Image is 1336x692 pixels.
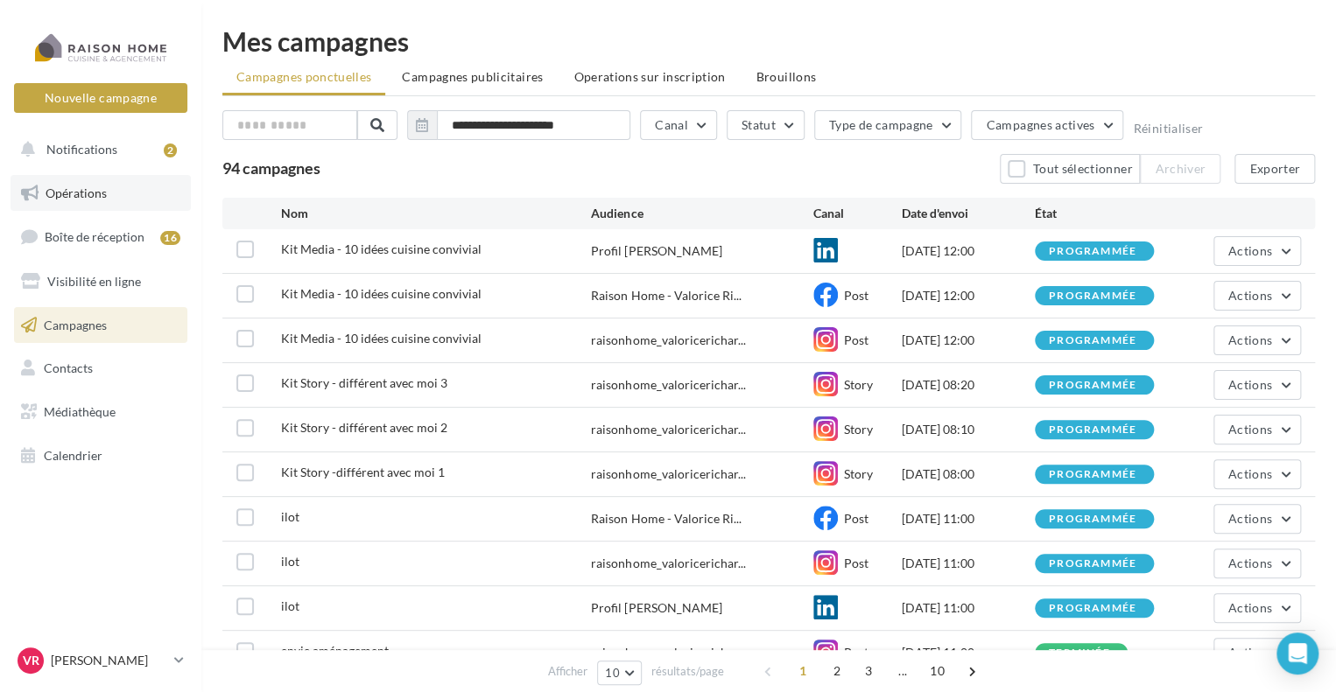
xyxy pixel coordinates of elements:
[23,652,39,669] span: VR
[844,422,873,437] span: Story
[1228,422,1272,437] span: Actions
[281,286,482,301] span: Kit Media - 10 idées cuisine convivial
[160,231,180,245] div: 16
[789,657,817,685] span: 1
[902,421,1035,438] div: [DATE] 08:10
[222,28,1315,54] div: Mes campagnes
[1049,514,1136,525] div: programmée
[11,218,191,255] a: Boîte de réception16
[1276,633,1318,675] div: Open Intercom Messenger
[1228,556,1272,570] span: Actions
[11,437,191,474] a: Calendrier
[164,143,177,157] div: 2
[902,465,1035,483] div: [DATE] 08:00
[1213,638,1301,668] button: Actions
[281,509,299,524] span: ilot
[813,205,902,222] div: Canal
[591,510,741,528] span: Raison Home - Valorice Ri...
[902,332,1035,349] div: [DATE] 12:00
[823,657,851,685] span: 2
[281,241,482,256] span: Kit Media - 10 idées cuisine convivial
[1228,288,1272,303] span: Actions
[844,332,868,347] span: Post
[281,420,447,435] span: Kit Story - différent avec moi 2
[1228,377,1272,392] span: Actions
[591,376,745,394] span: raisonhome_valoricerichar...
[651,663,724,680] span: résultats/page
[605,666,620,680] span: 10
[1213,325,1301,355] button: Actions
[591,287,741,304] span: Raison Home - Valorice Ri...
[1213,415,1301,444] button: Actions
[47,274,141,289] span: Visibilité en ligne
[14,83,187,113] button: Nouvelle campagne
[1049,290,1136,302] div: programmée
[1228,600,1272,615] span: Actions
[902,242,1035,260] div: [DATE] 12:00
[1228,645,1272,660] span: Actions
[844,288,868,303] span: Post
[51,652,167,669] p: [PERSON_NAME]
[1049,424,1136,436] div: programmée
[1049,647,1110,659] div: terminée
[844,645,868,660] span: Post
[1213,281,1301,311] button: Actions
[1228,511,1272,526] span: Actions
[1000,154,1140,184] button: Tout sélectionner
[844,377,873,392] span: Story
[44,317,107,332] span: Campagnes
[281,375,447,390] span: Kit Story - différent avec moi 3
[902,376,1035,394] div: [DATE] 08:20
[591,465,745,483] span: raisonhome_valoricerichar...
[1049,558,1136,570] div: programmée
[844,466,873,481] span: Story
[844,556,868,570] span: Post
[902,555,1035,572] div: [DATE] 11:00
[11,307,191,344] a: Campagnes
[640,110,717,140] button: Canal
[986,117,1094,132] span: Campagnes actives
[591,205,812,222] div: Audience
[14,644,187,677] a: VR [PERSON_NAME]
[591,599,721,617] div: Profil [PERSON_NAME]
[1213,504,1301,534] button: Actions
[11,175,191,212] a: Opérations
[11,263,191,300] a: Visibilité en ligne
[46,185,107,200] span: Opérations
[1228,466,1272,481] span: Actions
[548,663,587,680] span: Afficher
[44,360,93,375] span: Contacts
[889,657,917,685] span: ...
[11,131,184,168] button: Notifications 2
[46,142,117,157] span: Notifications
[1228,332,1272,347] span: Actions
[44,404,116,419] span: Médiathèque
[902,644,1035,661] div: [DATE] 11:00
[902,510,1035,528] div: [DATE] 11:00
[281,205,592,222] div: Nom
[971,110,1123,140] button: Campagnes actives
[1234,154,1315,184] button: Exporter
[1228,243,1272,258] span: Actions
[11,394,191,430] a: Médiathèque
[1213,370,1301,400] button: Actions
[402,69,543,84] span: Campagnes publicitaires
[281,331,482,346] span: Kit Media - 10 idées cuisine convivial
[597,661,642,685] button: 10
[44,448,102,463] span: Calendrier
[756,69,817,84] span: Brouillons
[1049,603,1136,614] div: programmée
[902,599,1035,617] div: [DATE] 11:00
[281,643,389,658] span: envie aménagement
[573,69,725,84] span: Operations sur inscription
[591,421,745,438] span: raisonhome_valoricerichar...
[727,110,805,140] button: Statut
[1213,459,1301,489] button: Actions
[11,350,191,387] a: Contacts
[1213,593,1301,623] button: Actions
[1035,205,1168,222] div: État
[591,644,745,661] span: raisonhome_valoricerichar...
[591,332,745,349] span: raisonhome_valoricerichar...
[1049,335,1136,346] div: programmée
[281,598,299,613] span: ilot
